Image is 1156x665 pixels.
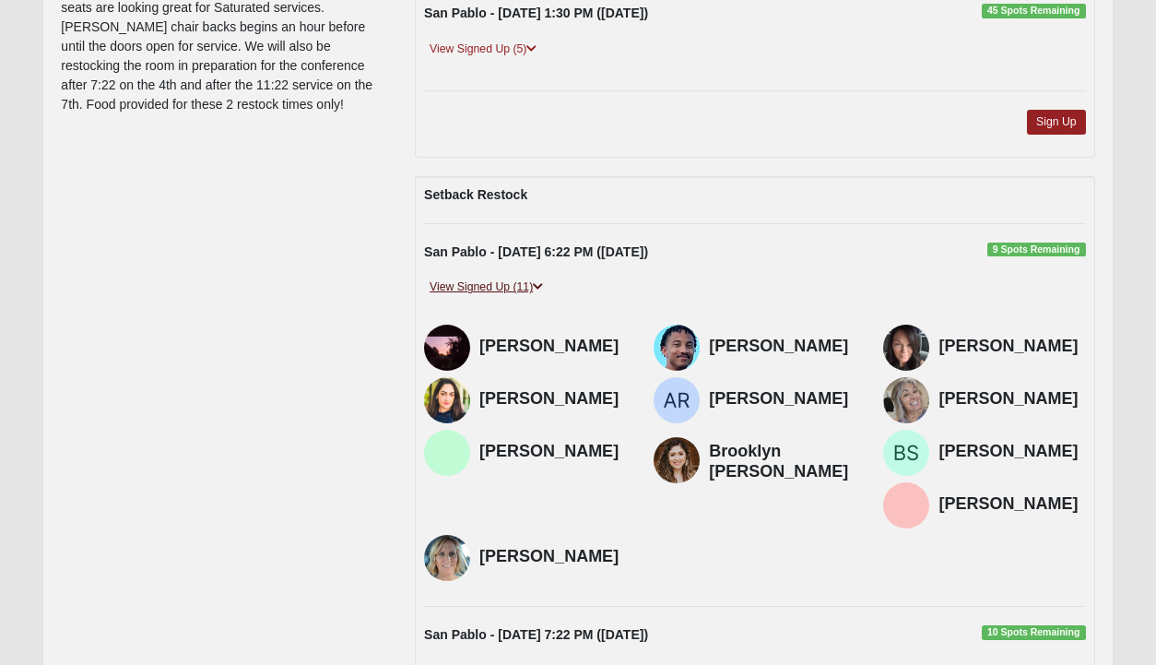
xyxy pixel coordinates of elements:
[654,437,700,483] img: Brooklyn Stabile
[479,442,626,462] h4: [PERSON_NAME]
[424,535,470,581] img: Karen Holterman
[709,389,855,410] h4: [PERSON_NAME]
[982,4,1086,18] span: 45 Spots Remaining
[987,243,1086,257] span: 9 Spots Remaining
[883,482,929,528] img: Brittany Madden
[479,389,626,410] h4: [PERSON_NAME]
[479,337,626,357] h4: [PERSON_NAME]
[424,278,549,297] a: View Signed Up (11)
[938,494,1085,515] h4: [PERSON_NAME]
[424,244,648,259] strong: San Pablo - [DATE] 6:22 PM ([DATE])
[424,187,527,202] strong: Setback Restock
[709,337,855,357] h4: [PERSON_NAME]
[479,547,626,567] h4: [PERSON_NAME]
[938,389,1085,410] h4: [PERSON_NAME]
[938,442,1085,462] h4: [PERSON_NAME]
[424,430,470,476] img: Orlan Martinez
[424,325,470,371] img: Sharon Withrow
[424,40,542,59] a: View Signed Up (5)
[709,442,855,481] h4: Brooklyn [PERSON_NAME]
[982,625,1086,640] span: 10 Spots Remaining
[1027,110,1086,135] a: Sign Up
[424,627,648,642] strong: San Pablo - [DATE] 7:22 PM ([DATE])
[654,325,700,371] img: Drew Smith
[424,377,470,423] img: Sara Raudenbush
[654,377,700,423] img: Adam Raudenbush
[883,325,929,371] img: Amy Butler
[938,337,1085,357] h4: [PERSON_NAME]
[424,6,648,20] strong: San Pablo - [DATE] 1:30 PM ([DATE])
[883,430,929,476] img: Brian Shubert
[883,377,929,423] img: Berina Martinez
